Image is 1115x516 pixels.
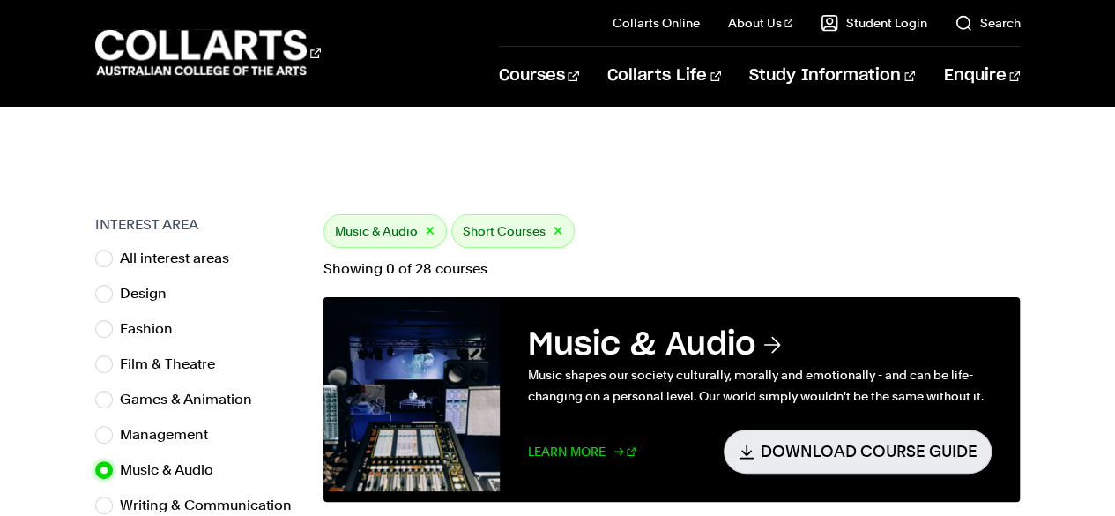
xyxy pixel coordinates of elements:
h3: Interest Area [95,214,306,236]
button: × [425,221,435,242]
a: Download Course Guide [724,430,992,473]
label: All interest areas [120,246,243,271]
label: Games & Animation [120,387,266,412]
p: Showing 0 of 28 courses [323,262,1021,276]
a: Collarts Online [613,14,700,32]
button: × [553,221,563,242]
label: Music & Audio [120,458,227,482]
a: Search [955,14,1020,32]
div: Short Courses [451,214,575,248]
a: Collarts Life [607,47,721,105]
label: Management [120,423,222,447]
a: Student Login [821,14,926,32]
p: Music shapes our society culturally, morally and emotionally - and can be life-changing on a pers... [528,364,992,407]
a: Courses [499,47,579,105]
div: Music & Audio [323,214,447,248]
a: Enquire [943,47,1020,105]
a: Study Information [749,47,915,105]
label: Fashion [120,317,187,341]
a: Learn More [528,430,636,473]
img: Music & Audio [323,297,500,491]
h3: Music & Audio [528,325,992,364]
div: Go to homepage [95,27,321,78]
label: Design [120,281,181,306]
label: Film & Theatre [120,352,229,377]
a: About Us [728,14,793,32]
